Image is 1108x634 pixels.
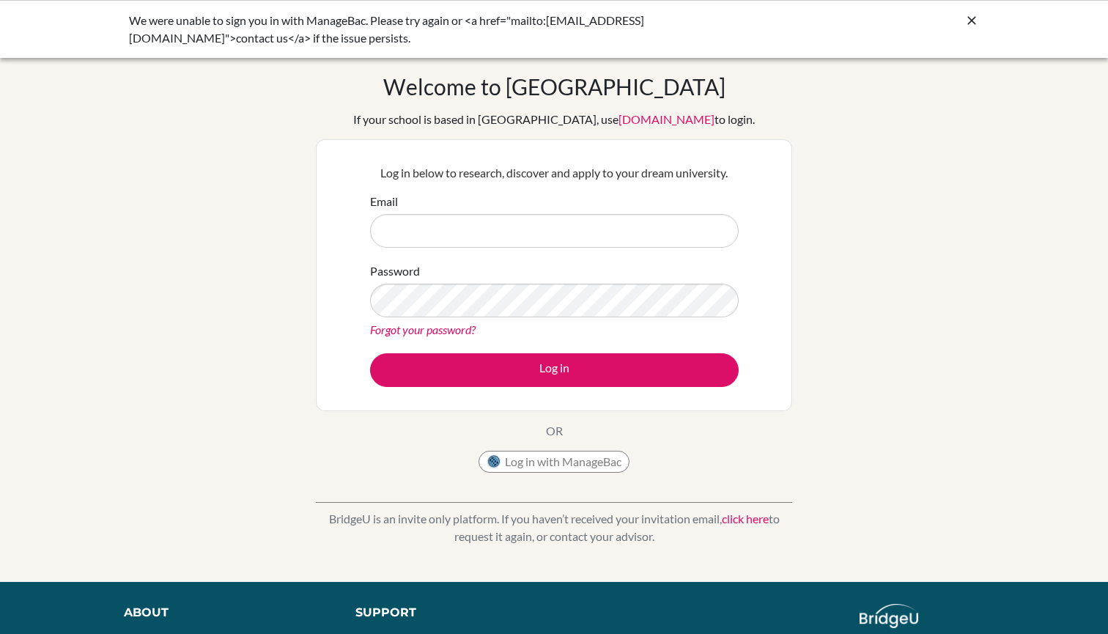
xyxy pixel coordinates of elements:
[479,451,629,473] button: Log in with ManageBac
[370,322,476,336] a: Forgot your password?
[722,512,769,526] a: click here
[370,262,420,280] label: Password
[129,12,759,47] div: We were unable to sign you in with ManageBac. Please try again or <a href="mailto:[EMAIL_ADDRESS]...
[370,193,398,210] label: Email
[370,353,739,387] button: Log in
[353,111,755,128] div: If your school is based in [GEOGRAPHIC_DATA], use to login.
[370,164,739,182] p: Log in below to research, discover and apply to your dream university.
[316,510,792,545] p: BridgeU is an invite only platform. If you haven’t received your invitation email, to request it ...
[618,112,714,126] a: [DOMAIN_NAME]
[383,73,725,100] h1: Welcome to [GEOGRAPHIC_DATA]
[546,422,563,440] p: OR
[124,604,322,622] div: About
[355,604,539,622] div: Support
[860,604,919,628] img: logo_white@2x-f4f0deed5e89b7ecb1c2cc34c3e3d731f90f0f143d5ea2071677605dd97b5244.png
